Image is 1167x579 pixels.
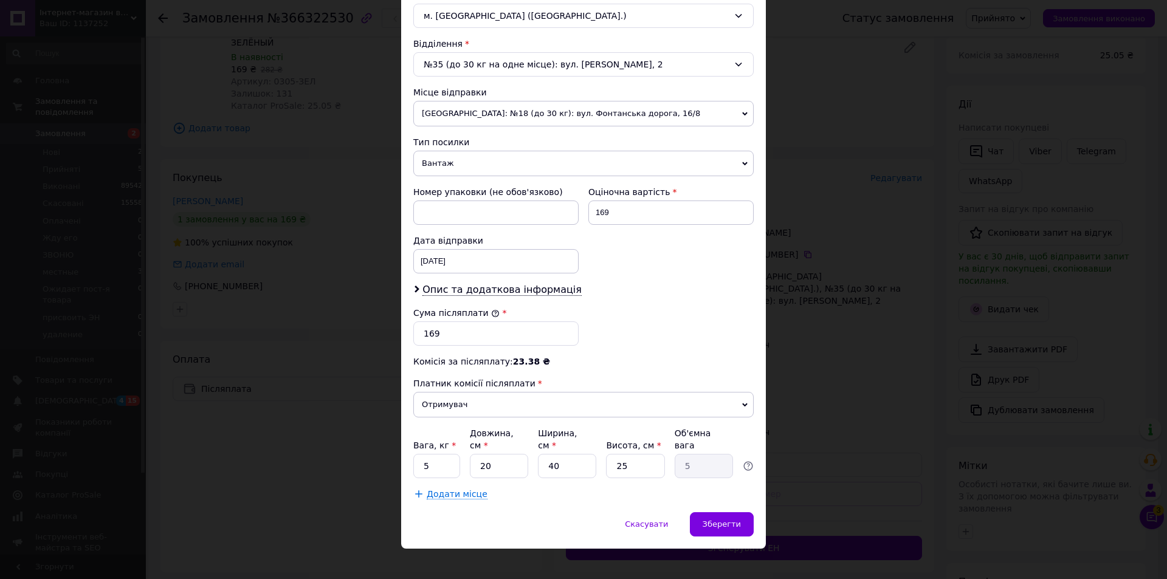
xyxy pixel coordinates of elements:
label: Сума післяплати [413,308,500,318]
div: Об'ємна вага [675,427,733,451]
div: №35 (до 30 кг на одне місце): вул. [PERSON_NAME], 2 [413,52,754,77]
div: м. [GEOGRAPHIC_DATA] ([GEOGRAPHIC_DATA].) [413,4,754,28]
span: Додати місце [427,489,487,499]
span: Зберегти [703,519,741,529]
span: Скасувати [625,519,668,529]
span: Тип посилки [413,137,469,147]
label: Ширина, см [538,428,577,450]
span: Вантаж [413,151,754,176]
label: Вага, кг [413,440,456,450]
div: Оціночна вартість [588,186,754,198]
label: Довжина, см [470,428,514,450]
div: Відділення [413,38,754,50]
span: Опис та додаткова інформація [422,284,582,296]
div: Номер упаковки (не обов'язково) [413,186,579,198]
div: Дата відправки [413,235,579,247]
div: Комісія за післяплату: [413,355,754,368]
label: Висота, см [606,440,661,450]
span: [GEOGRAPHIC_DATA]: №18 (до 30 кг): вул. Фонтанська дорога, 16/8 [413,101,754,126]
span: Місце відправки [413,87,487,97]
span: Отримувач [413,392,754,417]
span: 23.38 ₴ [513,357,550,366]
span: Платник комісії післяплати [413,379,535,388]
